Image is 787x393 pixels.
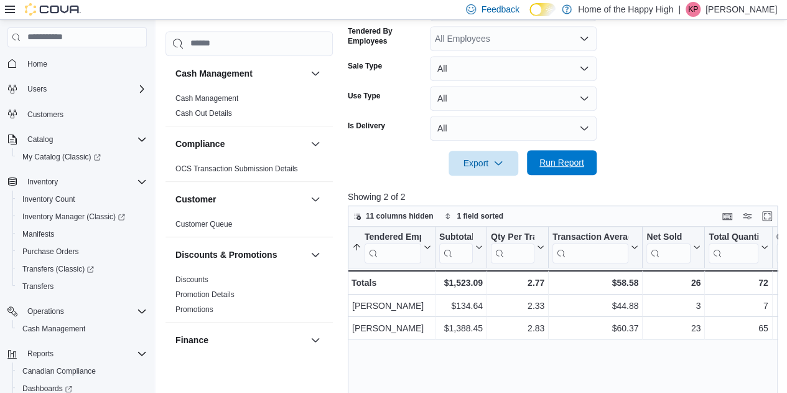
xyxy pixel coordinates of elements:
div: Subtotal [439,231,473,263]
a: Transfers (Classic) [12,260,152,278]
button: Inventory [22,174,63,189]
span: Operations [27,306,64,316]
span: Transfers [22,282,54,291]
div: Transaction Average [552,231,628,243]
span: My Catalog (Classic) [17,149,147,164]
a: Canadian Compliance [17,364,101,379]
span: Promotions [175,305,213,315]
div: Subtotal [439,231,473,243]
a: Inventory Manager (Classic) [12,208,152,225]
span: 11 columns hidden [366,211,434,221]
button: Finance [175,334,305,346]
span: Inventory [27,177,58,187]
label: Use Type [348,91,380,101]
div: $1,523.09 [439,275,483,290]
button: Users [2,80,152,98]
span: Inventory Manager (Classic) [17,209,147,224]
a: Customer Queue [175,220,232,229]
div: Kayla Parker [686,2,701,17]
p: [PERSON_NAME] [706,2,777,17]
button: Manifests [12,225,152,243]
span: Catalog [27,135,53,144]
span: Manifests [17,227,147,242]
button: Reports [2,345,152,362]
span: Cash Management [22,324,85,334]
span: Inventory [22,174,147,189]
h3: Compliance [175,138,225,150]
h3: Cash Management [175,67,253,80]
div: Discounts & Promotions [165,272,333,322]
label: Is Delivery [348,121,385,131]
div: Tendered Employee [365,231,421,263]
span: Reports [27,349,54,359]
div: $44.88 [552,298,638,313]
span: Canadian Compliance [22,366,96,376]
a: Manifests [17,227,59,242]
div: Total Quantity [709,231,758,263]
span: Promotion Details [175,290,235,300]
span: Inventory Manager (Classic) [22,212,125,222]
h3: Customer [175,193,216,206]
button: 11 columns hidden [348,209,439,224]
div: Transaction Average [552,231,628,263]
button: Export [449,151,518,176]
span: Manifests [22,229,54,239]
button: Subtotal [439,231,483,263]
div: Net Sold [646,231,691,263]
button: Reports [22,346,58,361]
span: Users [27,84,47,94]
div: Net Sold [646,231,691,243]
button: Inventory [2,173,152,191]
span: Transfers (Classic) [17,262,147,277]
button: Catalog [2,131,152,148]
span: Operations [22,304,147,319]
span: 1 field sorted [457,211,503,221]
div: Compliance [165,161,333,181]
a: My Catalog (Classic) [12,148,152,166]
span: Reports [22,346,147,361]
button: Catalog [22,132,58,147]
button: Discounts & Promotions [175,249,305,261]
input: Dark Mode [529,3,556,16]
div: Cash Management [165,91,333,126]
span: Home [22,56,147,72]
button: Run Report [527,150,597,175]
span: Users [22,82,147,97]
span: Inventory Count [22,194,75,204]
button: All [430,56,597,81]
h3: Finance [175,334,208,346]
button: Inventory Count [12,191,152,208]
span: Transfers (Classic) [22,264,94,274]
button: Operations [2,303,152,320]
a: Promotion Details [175,290,235,299]
div: [PERSON_NAME] [352,298,431,313]
button: Finance [308,333,323,348]
a: Home [22,57,52,72]
div: Qty Per Transaction [491,231,534,243]
button: Cash Management [308,66,323,81]
span: Discounts [175,275,208,285]
button: Display options [740,209,755,224]
button: Enter fullscreen [760,209,775,224]
button: Total Quantity [709,231,768,263]
label: Sale Type [348,61,382,71]
span: Dark Mode [529,16,530,17]
span: Customers [27,110,63,120]
a: Discounts [175,275,208,284]
h3: Discounts & Promotions [175,249,277,261]
button: All [430,86,597,111]
span: Cash Management [17,321,147,336]
div: $134.64 [439,298,483,313]
button: Users [22,82,52,97]
div: 26 [646,275,701,290]
span: Export [456,151,511,176]
span: Customers [22,107,147,122]
span: OCS Transaction Submission Details [175,164,298,174]
span: Cash Management [175,93,238,103]
div: Totals [352,275,431,290]
a: Transfers (Classic) [17,262,99,277]
button: 1 field sorted [439,209,508,224]
span: Feedback [481,3,519,16]
a: Promotions [175,305,213,314]
div: 23 [646,321,701,336]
